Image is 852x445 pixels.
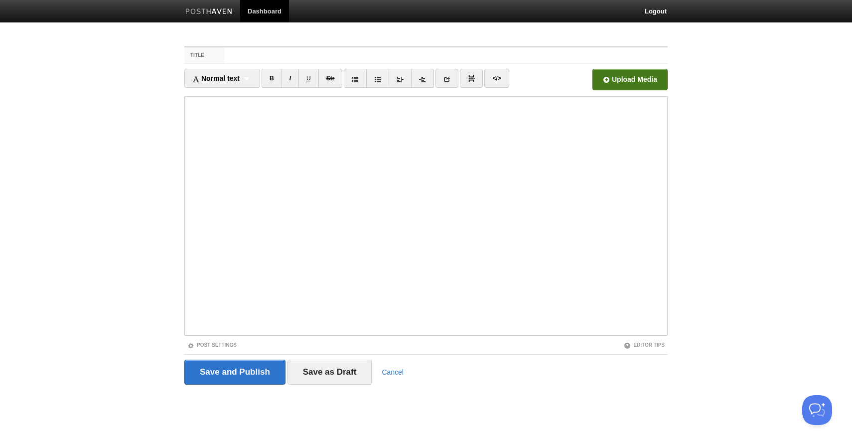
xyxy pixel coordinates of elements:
input: Save as Draft [287,360,372,385]
span: Normal text [192,74,240,82]
iframe: Help Scout Beacon - Open [802,395,832,425]
img: pagebreak-icon.png [468,75,475,82]
a: B [262,69,282,88]
a: Editor Tips [624,342,665,348]
input: Save and Publish [184,360,285,385]
label: Title [184,47,225,63]
a: Post Settings [187,342,237,348]
a: Str [318,69,343,88]
img: Posthaven-bar [185,8,233,16]
a: </> [484,69,509,88]
a: Cancel [382,368,404,376]
a: U [298,69,319,88]
del: Str [326,75,335,82]
a: I [282,69,299,88]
